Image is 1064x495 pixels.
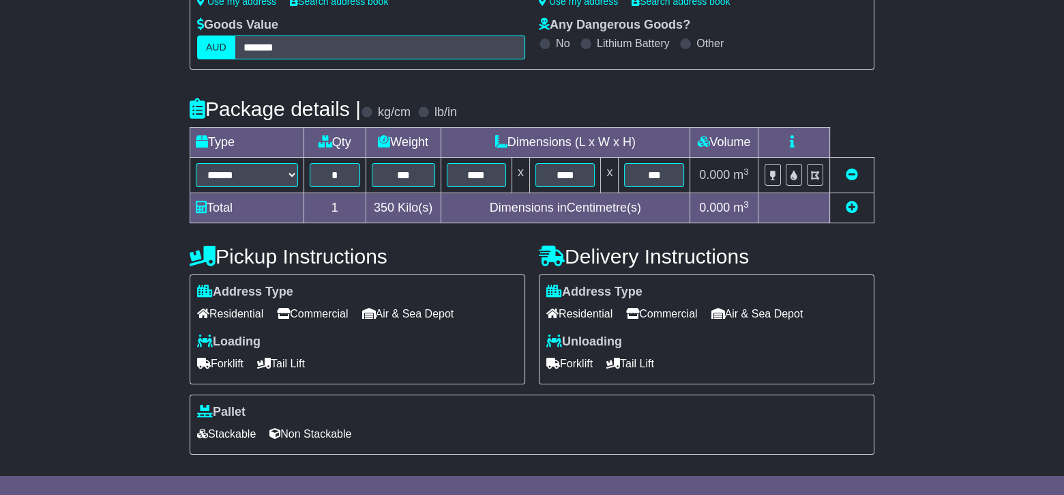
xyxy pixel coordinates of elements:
label: Lithium Battery [597,37,670,50]
td: Kilo(s) [366,193,441,223]
span: Air & Sea Depot [711,303,803,324]
sup: 3 [743,199,749,210]
label: kg/cm [378,105,411,120]
span: 0.000 [699,168,730,182]
label: Address Type [546,285,642,300]
span: Forklift [546,353,593,374]
label: Unloading [546,335,622,350]
span: Residential [197,303,263,324]
span: Commercial [626,303,697,324]
td: Volume [690,128,758,158]
h4: Package details | [190,98,361,120]
h4: Pickup Instructions [190,245,525,268]
a: Remove this item [846,168,858,182]
td: Total [190,193,304,223]
label: AUD [197,36,235,59]
span: Stackable [197,423,256,444]
span: m [733,168,749,182]
span: Non Stackable [269,423,351,444]
td: Qty [304,128,366,158]
label: lb/in [434,105,457,120]
span: Tail Lift [606,353,654,374]
span: Air & Sea Depot [362,303,454,324]
label: No [556,37,570,50]
td: Dimensions in Centimetre(s) [441,193,690,223]
h4: Delivery Instructions [539,245,874,268]
td: Weight [366,128,441,158]
label: Other [696,37,724,50]
td: x [512,158,530,193]
label: Address Type [197,285,293,300]
label: Any Dangerous Goods? [539,18,690,33]
a: Add new item [846,201,858,214]
span: 350 [374,201,394,214]
td: x [601,158,619,193]
td: 1 [304,193,366,223]
span: Forklift [197,353,243,374]
td: Type [190,128,304,158]
span: Tail Lift [257,353,305,374]
label: Goods Value [197,18,278,33]
td: Dimensions (L x W x H) [441,128,690,158]
span: Commercial [277,303,348,324]
sup: 3 [743,167,749,177]
label: Loading [197,335,261,350]
label: Pallet [197,405,246,420]
span: m [733,201,749,214]
span: Residential [546,303,612,324]
span: 0.000 [699,201,730,214]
